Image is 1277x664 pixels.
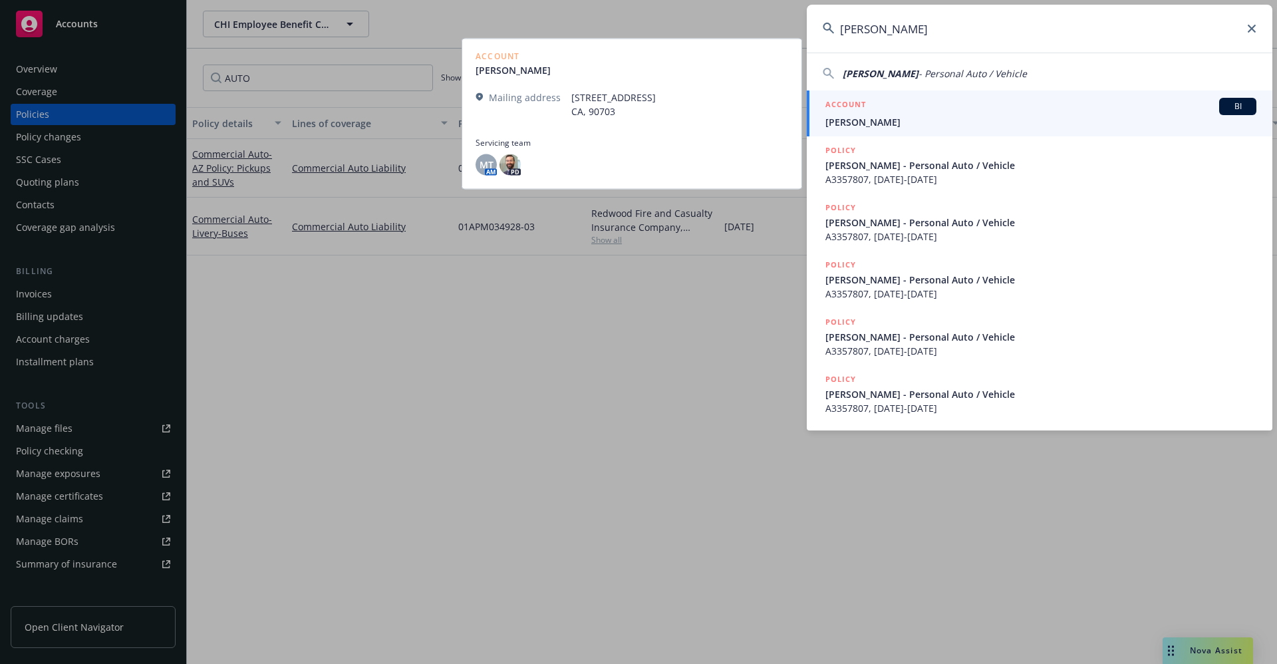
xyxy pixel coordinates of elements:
span: - Personal Auto / Vehicle [919,67,1027,80]
a: POLICY[PERSON_NAME] - Personal Auto / VehicleA3357807, [DATE]-[DATE] [807,251,1272,308]
h5: POLICY [825,201,856,214]
span: A3357807, [DATE]-[DATE] [825,172,1256,186]
span: [PERSON_NAME] - Personal Auto / Vehicle [825,158,1256,172]
span: [PERSON_NAME] - Personal Auto / Vehicle [825,273,1256,287]
input: Search... [807,5,1272,53]
span: A3357807, [DATE]-[DATE] [825,401,1256,415]
span: [PERSON_NAME] [825,115,1256,129]
h5: POLICY [825,258,856,271]
span: A3357807, [DATE]-[DATE] [825,287,1256,301]
span: [PERSON_NAME] - Personal Auto / Vehicle [825,216,1256,230]
span: A3357807, [DATE]-[DATE] [825,344,1256,358]
h5: POLICY [825,144,856,157]
a: POLICY[PERSON_NAME] - Personal Auto / VehicleA3357807, [DATE]-[DATE] [807,365,1272,422]
span: [PERSON_NAME] - Personal Auto / Vehicle [825,387,1256,401]
span: A3357807, [DATE]-[DATE] [825,230,1256,244]
span: [PERSON_NAME] [843,67,919,80]
h5: POLICY [825,315,856,329]
span: BI [1224,100,1251,112]
span: [PERSON_NAME] - Personal Auto / Vehicle [825,330,1256,344]
h5: POLICY [825,373,856,386]
a: POLICY[PERSON_NAME] - Personal Auto / VehicleA3357807, [DATE]-[DATE] [807,194,1272,251]
a: POLICY[PERSON_NAME] - Personal Auto / VehicleA3357807, [DATE]-[DATE] [807,308,1272,365]
h5: ACCOUNT [825,98,866,114]
a: POLICY[PERSON_NAME] - Personal Auto / VehicleA3357807, [DATE]-[DATE] [807,136,1272,194]
a: ACCOUNTBI[PERSON_NAME] [807,90,1272,136]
